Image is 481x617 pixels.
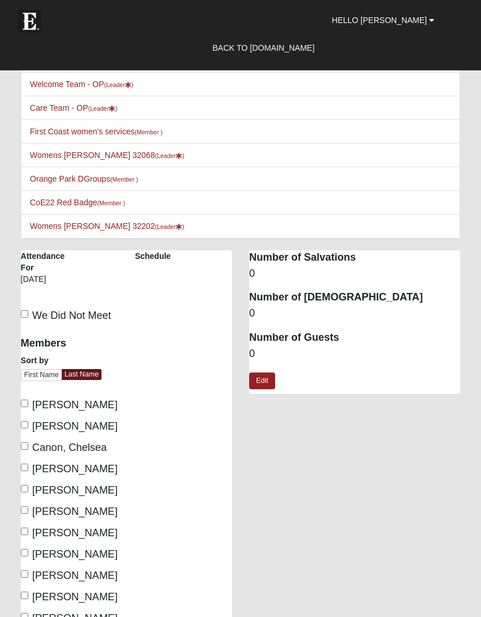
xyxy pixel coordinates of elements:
[21,400,28,407] input: [PERSON_NAME]
[32,570,118,581] span: [PERSON_NAME]
[135,250,171,262] label: Schedule
[155,223,185,230] small: (Leader )
[32,506,118,517] span: [PERSON_NAME]
[249,373,275,389] a: Edit
[332,16,427,25] span: Hello [PERSON_NAME]
[21,369,62,381] a: First Name
[30,221,185,231] a: Womens [PERSON_NAME] 32202(Leader)
[62,369,102,380] a: Last Name
[21,273,61,293] div: [DATE]
[32,591,118,603] span: [PERSON_NAME]
[32,527,118,539] span: [PERSON_NAME]
[110,176,138,183] small: (Member )
[30,151,185,160] a: Womens [PERSON_NAME] 32068(Leader)
[21,250,61,273] label: Attendance For
[32,484,118,496] span: [PERSON_NAME]
[249,347,460,362] dd: 0
[249,250,460,265] dt: Number of Salvations
[30,103,118,112] a: Care Team - OP(Leader)
[30,174,138,183] a: Orange Park DGroups(Member )
[21,355,48,366] label: Sort by
[204,33,323,62] a: Back to [DOMAIN_NAME]
[155,152,185,159] small: (Leader )
[249,290,460,305] dt: Number of [DEMOGRAPHIC_DATA]
[21,549,28,556] input: [PERSON_NAME]
[21,464,28,471] input: [PERSON_NAME]
[32,548,118,560] span: [PERSON_NAME]
[32,420,118,432] span: [PERSON_NAME]
[88,105,118,112] small: (Leader )
[21,570,28,578] input: [PERSON_NAME]
[18,10,41,33] img: Eleven22 logo
[30,198,125,207] a: CoE22 Red Badge(Member )
[97,200,125,206] small: (Member )
[30,127,163,136] a: First Coast women's services(Member )
[134,129,162,136] small: (Member )
[21,421,28,428] input: [PERSON_NAME]
[21,592,28,599] input: [PERSON_NAME]
[32,463,118,475] span: [PERSON_NAME]
[21,506,28,514] input: [PERSON_NAME]
[249,330,460,345] dt: Number of Guests
[21,485,28,492] input: [PERSON_NAME]
[32,310,111,321] span: We Did Not Meet
[249,306,460,321] dd: 0
[21,442,28,450] input: Canon, Chelsea
[32,442,107,453] span: Canon, Chelsea
[30,80,133,89] a: Welcome Team - OP(Leader)
[32,399,118,411] span: [PERSON_NAME]
[21,310,28,318] input: We Did Not Meet
[323,6,443,35] a: Hello [PERSON_NAME]
[21,528,28,535] input: [PERSON_NAME]
[21,337,232,350] h4: Members
[104,81,133,88] small: (Leader )
[249,266,460,281] dd: 0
